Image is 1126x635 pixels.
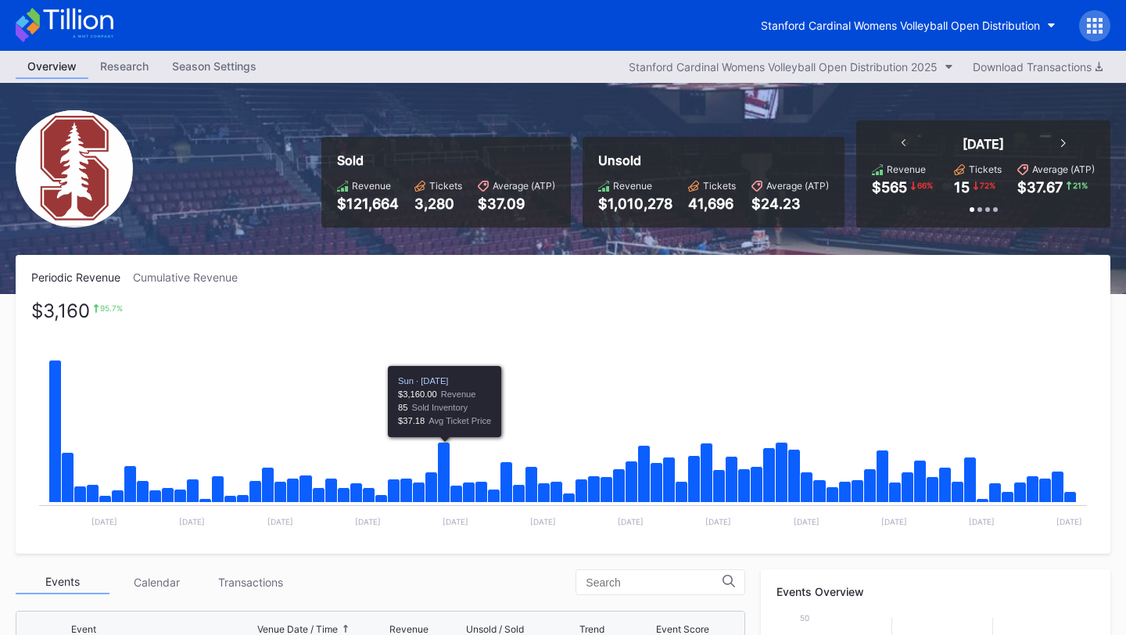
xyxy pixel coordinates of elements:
button: Stanford Cardinal Womens Volleyball Open Distribution [749,11,1067,40]
div: Research [88,55,160,77]
div: Transactions [203,570,297,594]
div: [DATE] [963,136,1004,152]
text: [DATE] [179,517,205,526]
a: Season Settings [160,55,268,79]
div: Calendar [109,570,203,594]
a: Overview [16,55,88,79]
div: Season Settings [160,55,268,77]
div: $121,664 [337,196,399,212]
button: Stanford Cardinal Womens Volleyball Open Distribution 2025 [621,56,961,77]
text: [DATE] [794,517,819,526]
input: Search [586,576,723,589]
div: Sold [337,152,555,168]
div: $37.67 [1017,179,1063,196]
div: Tickets [429,180,462,192]
div: 41,696 [688,196,736,212]
text: 50 [800,613,809,622]
text: [DATE] [1056,517,1082,526]
div: 3,280 [414,196,462,212]
a: Research [88,55,160,79]
div: Average (ATP) [1032,163,1095,175]
div: $565 [872,179,907,196]
div: Cumulative Revenue [133,271,250,284]
div: $37.09 [478,196,555,212]
img: Stanford_Cardinal_Womens_Volleyball_Secondary.png [16,110,133,228]
div: Unsold / Sold [466,623,524,635]
div: Tickets [703,180,736,192]
div: Revenue [352,180,391,192]
div: 66 % [916,179,934,192]
div: Average (ATP) [493,180,555,192]
svg: Chart title [31,303,1095,538]
div: Revenue [613,180,652,192]
div: Events Overview [776,585,1095,598]
text: [DATE] [267,517,293,526]
div: Revenue [389,623,429,635]
text: [DATE] [355,517,381,526]
div: 95.7 % [100,303,123,313]
div: Tickets [969,163,1002,175]
text: [DATE] [969,517,995,526]
div: $1,010,278 [598,196,672,212]
div: Unsold [598,152,829,168]
div: Venue Date / Time [257,623,338,635]
button: Download Transactions [965,56,1110,77]
div: $24.23 [751,196,829,212]
text: [DATE] [530,517,556,526]
div: Event [71,623,96,635]
div: Average (ATP) [766,180,829,192]
div: Stanford Cardinal Womens Volleyball Open Distribution 2025 [629,60,938,74]
text: [DATE] [91,517,117,526]
div: Trend [579,623,604,635]
div: Event Score [656,623,709,635]
text: [DATE] [443,517,468,526]
div: Revenue [887,163,926,175]
text: [DATE] [705,517,731,526]
div: Stanford Cardinal Womens Volleyball Open Distribution [761,19,1040,32]
div: Periodic Revenue [31,271,133,284]
div: $3,160 [31,303,90,318]
div: Events [16,570,109,594]
div: 15 [954,179,970,196]
text: [DATE] [618,517,644,526]
text: [DATE] [881,517,907,526]
div: 21 % [1071,179,1089,192]
div: Download Transactions [973,60,1103,74]
div: 72 % [978,179,997,192]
